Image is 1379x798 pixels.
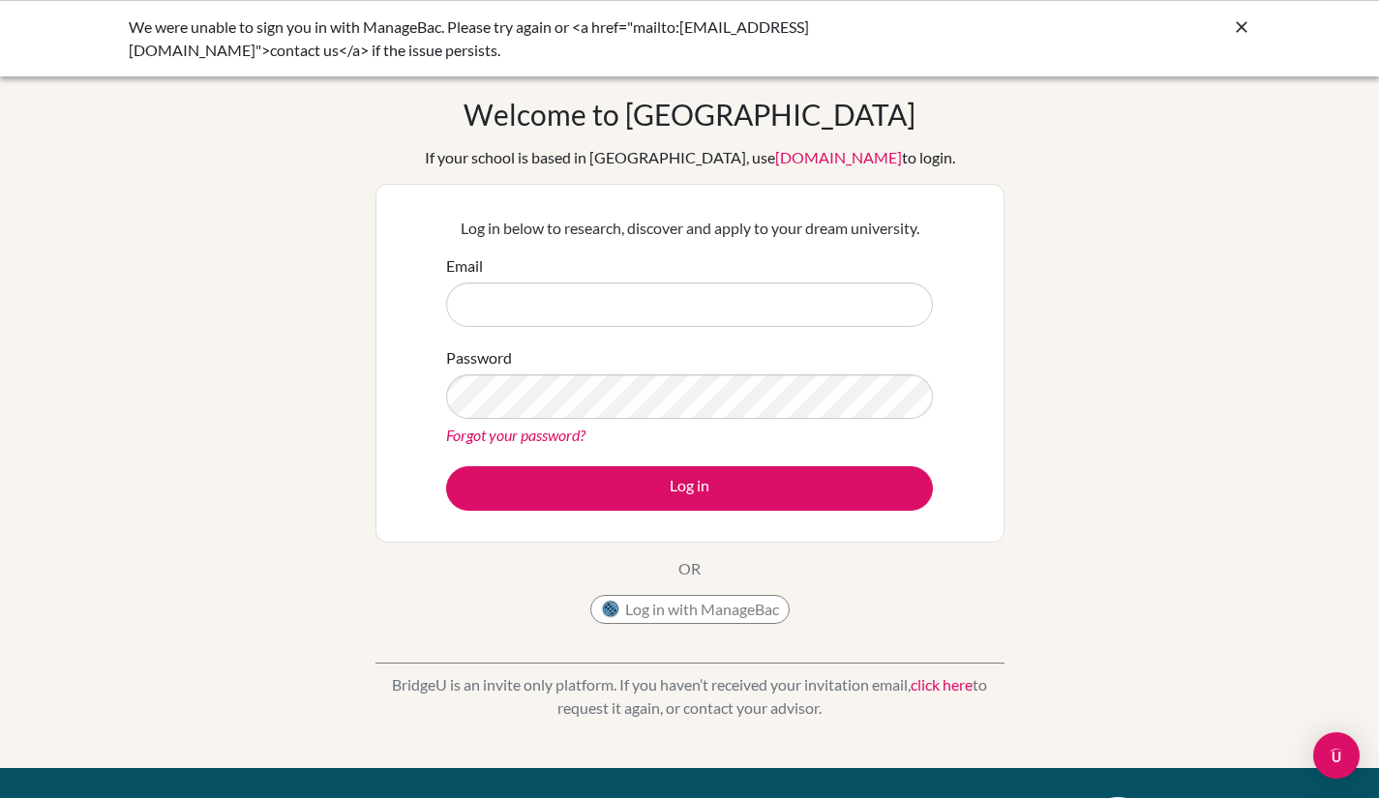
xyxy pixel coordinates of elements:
[425,146,955,169] div: If your school is based in [GEOGRAPHIC_DATA], use to login.
[446,217,933,240] p: Log in below to research, discover and apply to your dream university.
[446,426,585,444] a: Forgot your password?
[678,557,701,580] p: OR
[375,673,1004,720] p: BridgeU is an invite only platform. If you haven’t received your invitation email, to request it ...
[911,675,973,694] a: click here
[446,346,512,369] label: Password
[446,466,933,511] button: Log in
[446,254,483,278] label: Email
[775,148,902,166] a: [DOMAIN_NAME]
[129,15,961,62] div: We were unable to sign you in with ManageBac. Please try again or <a href="mailto:[EMAIL_ADDRESS]...
[590,595,790,624] button: Log in with ManageBac
[1313,732,1360,779] div: Open Intercom Messenger
[464,97,915,132] h1: Welcome to [GEOGRAPHIC_DATA]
